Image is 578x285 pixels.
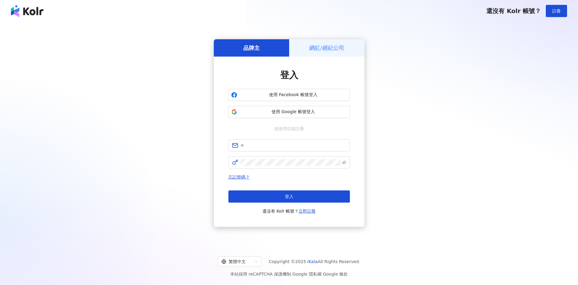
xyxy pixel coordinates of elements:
[270,125,308,132] span: 或使用信箱註冊
[292,272,322,276] a: Google 隱私權
[486,7,541,15] span: 還沒有 Kolr 帳號？
[243,44,260,52] h5: 品牌主
[11,5,43,17] img: logo
[221,257,252,266] div: 繁體中文
[307,259,318,264] a: iKala
[280,70,298,80] span: 登入
[552,9,561,13] span: 註冊
[262,207,316,215] span: 還沒有 Kolr 帳號？
[228,175,250,179] a: 忘記密碼？
[309,44,344,52] h5: 網紅/經紀公司
[269,258,360,265] span: Copyright © 2025 All Rights Reserved.
[291,272,292,276] span: |
[299,209,316,214] a: 立即註冊
[230,270,348,278] span: 本站採用 reCAPTCHA 保護機制
[342,160,346,165] span: eye-invisible
[285,194,293,199] span: 登入
[546,5,567,17] button: 註冊
[240,109,347,115] span: 使用 Google 帳號登入
[240,92,347,98] span: 使用 Facebook 帳號登入
[228,89,350,101] button: 使用 Facebook 帳號登入
[323,272,348,276] a: Google 條款
[322,272,323,276] span: |
[228,190,350,203] button: 登入
[228,106,350,118] button: 使用 Google 帳號登入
